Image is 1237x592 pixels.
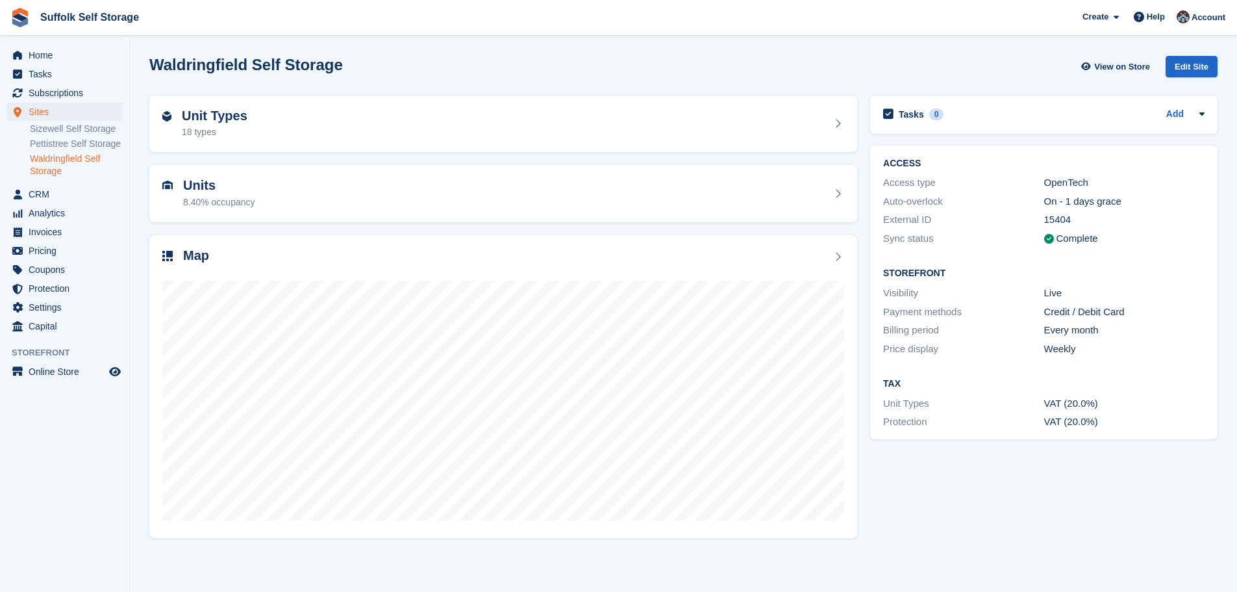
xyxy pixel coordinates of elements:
[29,261,106,279] span: Coupons
[29,103,106,121] span: Sites
[1166,56,1218,77] div: Edit Site
[182,109,247,123] h2: Unit Types
[6,279,123,298] a: menu
[29,84,106,102] span: Subscriptions
[883,415,1043,430] div: Protection
[162,251,173,261] img: map-icn-33ee37083ee616e46c38cad1a60f524a97daa1e2b2c8c0bc3eb3415660979fc1.svg
[1044,286,1205,301] div: Live
[35,6,144,28] a: Suffolk Self Storage
[883,379,1205,389] h2: Tax
[883,323,1043,338] div: Billing period
[883,212,1043,227] div: External ID
[29,279,106,298] span: Protection
[883,342,1043,357] div: Price display
[1044,342,1205,357] div: Weekly
[6,185,123,203] a: menu
[107,364,123,380] a: Preview store
[1044,323,1205,338] div: Every month
[6,46,123,64] a: menu
[6,103,123,121] a: menu
[29,46,106,64] span: Home
[30,153,123,177] a: Waldringfield Self Storage
[6,261,123,279] a: menu
[6,65,123,83] a: menu
[1044,415,1205,430] div: VAT (20.0%)
[29,185,106,203] span: CRM
[1044,194,1205,209] div: On - 1 days grace
[929,109,944,120] div: 0
[182,125,247,139] div: 18 types
[1079,56,1155,77] a: View on Store
[1044,396,1205,411] div: VAT (20.0%)
[149,56,343,73] h2: Waldringfield Self Storage
[149,165,857,222] a: Units 8.40% occupancy
[162,111,171,122] img: unit-type-icn-2b2737a686de81e16bb02015468b77c625bbabd49415b5ef34ead5e3b44a266d.svg
[29,223,106,241] span: Invoices
[6,317,123,335] a: menu
[12,346,129,359] span: Storefront
[183,196,255,209] div: 8.40% occupancy
[30,138,123,150] a: Pettistree Self Storage
[6,84,123,102] a: menu
[183,248,209,263] h2: Map
[29,298,106,316] span: Settings
[883,286,1043,301] div: Visibility
[6,242,123,260] a: menu
[883,268,1205,279] h2: Storefront
[883,305,1043,320] div: Payment methods
[1044,175,1205,190] div: OpenTech
[6,298,123,316] a: menu
[1094,60,1150,73] span: View on Store
[1044,212,1205,227] div: 15404
[29,242,106,260] span: Pricing
[1177,10,1190,23] img: Lisa Furneaux
[162,181,173,190] img: unit-icn-7be61d7bf1b0ce9d3e12c5938cc71ed9869f7b940bace4675aadf7bd6d80202e.svg
[883,231,1043,246] div: Sync status
[1044,305,1205,320] div: Credit / Debit Card
[883,396,1043,411] div: Unit Types
[149,96,857,153] a: Unit Types 18 types
[30,123,123,135] a: Sizewell Self Storage
[149,235,857,539] a: Map
[1147,10,1165,23] span: Help
[6,223,123,241] a: menu
[1056,231,1098,246] div: Complete
[10,8,30,27] img: stora-icon-8386f47178a22dfd0bd8f6a31ec36ba5ce8667c1dd55bd0f319d3a0aa187defe.svg
[29,317,106,335] span: Capital
[29,65,106,83] span: Tasks
[1082,10,1108,23] span: Create
[899,109,924,120] h2: Tasks
[183,178,255,193] h2: Units
[29,363,106,381] span: Online Store
[1166,107,1184,122] a: Add
[1166,56,1218,83] a: Edit Site
[6,204,123,222] a: menu
[883,194,1043,209] div: Auto-overlock
[6,363,123,381] a: menu
[883,175,1043,190] div: Access type
[883,159,1205,169] h2: ACCESS
[29,204,106,222] span: Analytics
[1192,11,1225,24] span: Account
